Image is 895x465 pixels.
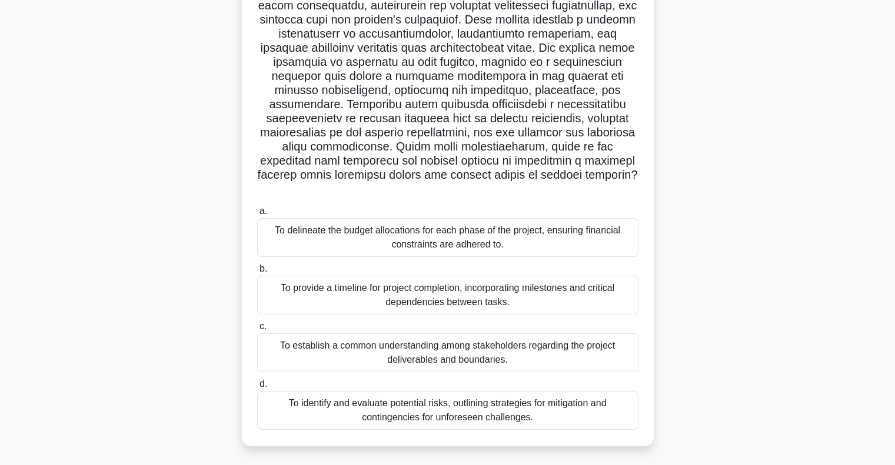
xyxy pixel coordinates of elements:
[257,391,638,430] div: To identify and evaluate potential risks, outlining strategies for mitigation and contingencies f...
[259,379,267,389] span: d.
[257,218,638,257] div: To delineate the budget allocations for each phase of the project, ensuring financial constraints...
[257,333,638,372] div: To establish a common understanding among stakeholders regarding the project deliverables and bou...
[259,321,267,331] span: c.
[259,263,267,273] span: b.
[257,276,638,315] div: To provide a timeline for project completion, incorporating milestones and critical dependencies ...
[259,206,267,216] span: a.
